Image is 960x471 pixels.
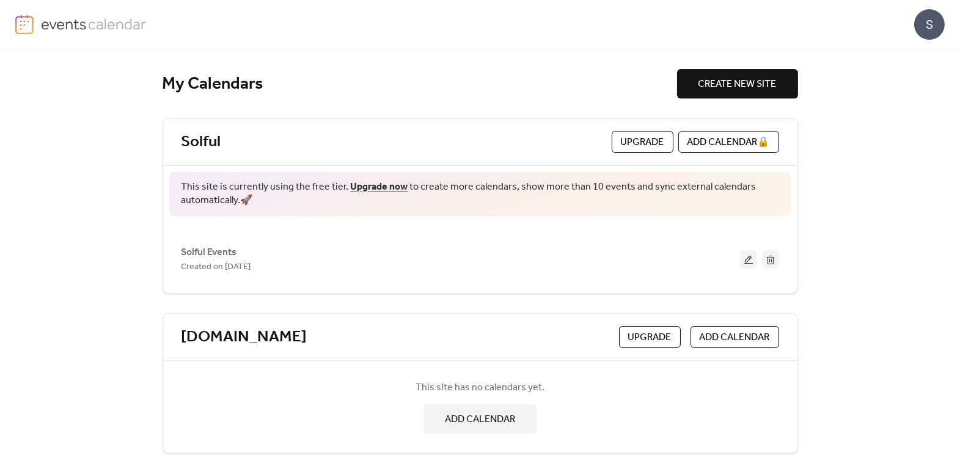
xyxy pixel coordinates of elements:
span: Upgrade [628,330,672,345]
a: [DOMAIN_NAME] [181,327,307,347]
a: Solful [181,132,221,152]
span: ADD CALENDAR [445,412,515,427]
a: Solful Events [181,249,237,256]
span: Upgrade [621,135,664,150]
span: Solful Events [181,245,237,260]
button: Upgrade [612,131,673,153]
img: logo [15,15,34,34]
span: CREATE NEW SITE [698,77,777,92]
span: This site is currently using the free tier. to create more calendars, show more than 10 events an... [181,180,779,208]
button: ADD CALENDAR [423,404,537,434]
div: S [914,9,945,40]
span: Created on [DATE] [181,260,251,275]
button: ADD CALENDAR [691,326,779,348]
button: Upgrade [619,326,681,348]
span: ADD CALENDAR [700,330,770,345]
a: Upgrade now [351,177,408,196]
img: logo-type [41,15,147,33]
span: This site has no calendars yet. [416,380,544,395]
div: My Calendars [163,73,677,95]
button: CREATE NEW SITE [677,69,798,98]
